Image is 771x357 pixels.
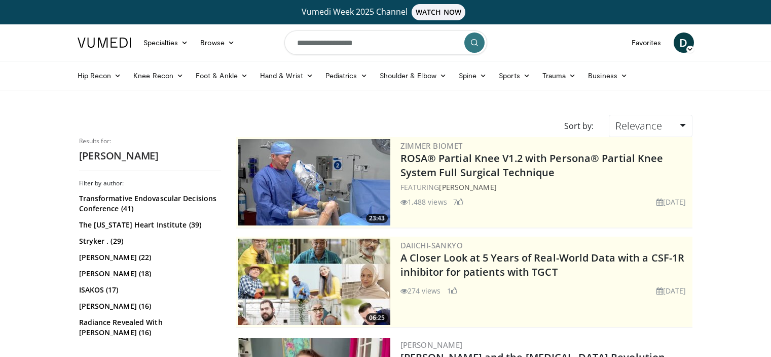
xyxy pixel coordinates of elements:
[493,66,536,86] a: Sports
[238,239,390,325] a: 06:25
[137,33,195,53] a: Specialties
[582,66,634,86] a: Business
[626,33,668,53] a: Favorites
[79,269,218,279] a: [PERSON_NAME] (18)
[453,197,463,207] li: 7
[400,141,463,151] a: Zimmer Biomet
[374,66,453,86] a: Shoulder & Elbow
[400,197,447,207] li: 1,488 views
[453,66,493,86] a: Spine
[79,220,218,230] a: The [US_STATE] Heart Institute (39)
[79,301,218,311] a: [PERSON_NAME] (16)
[609,115,692,137] a: Relevance
[400,340,463,350] a: [PERSON_NAME]
[79,285,218,295] a: ISAKOS (17)
[284,30,487,55] input: Search topics, interventions
[557,115,601,137] div: Sort by:
[71,66,128,86] a: Hip Recon
[674,33,694,53] a: D
[447,285,457,296] li: 1
[79,193,218,214] a: Transformative Endovascular Decisions Conference (41)
[412,4,465,20] span: WATCH NOW
[79,149,221,163] h2: [PERSON_NAME]
[79,252,218,263] a: [PERSON_NAME] (22)
[238,139,390,225] a: 23:43
[536,66,582,86] a: Trauma
[400,285,441,296] li: 274 views
[400,151,664,179] a: ROSA® Partial Knee V1.2 with Persona® Partial Knee System Full Surgical Technique
[238,139,390,225] img: 99b1778f-d2b2-419a-8659-7269f4b428ba.300x170_q85_crop-smart_upscale.jpg
[366,313,388,322] span: 06:25
[400,251,685,279] a: A Closer Look at 5 Years of Real-World Data with a CSF-1R inhibitor for patients with TGCT
[656,197,686,207] li: [DATE]
[656,285,686,296] li: [DATE]
[79,317,218,338] a: Radiance Revealed With [PERSON_NAME] (16)
[319,66,374,86] a: Pediatrics
[254,66,319,86] a: Hand & Wrist
[194,33,241,53] a: Browse
[366,214,388,223] span: 23:43
[238,239,390,325] img: 93c22cae-14d1-47f0-9e4a-a244e824b022.png.300x170_q85_crop-smart_upscale.jpg
[79,179,221,187] h3: Filter by author:
[190,66,254,86] a: Foot & Ankle
[439,182,496,192] a: [PERSON_NAME]
[615,119,662,133] span: Relevance
[79,137,221,145] p: Results for:
[400,240,463,250] a: Daiichi-Sankyo
[79,236,218,246] a: Stryker . (29)
[400,182,690,192] div: FEATURING
[79,4,692,20] a: Vumedi Week 2025 ChannelWATCH NOW
[78,38,131,48] img: VuMedi Logo
[127,66,190,86] a: Knee Recon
